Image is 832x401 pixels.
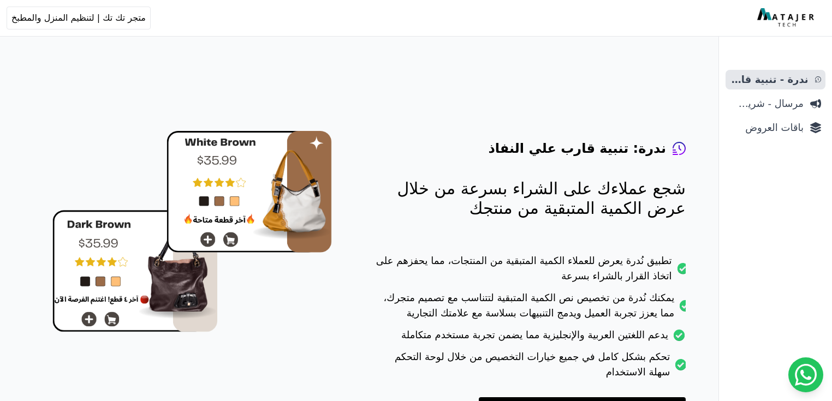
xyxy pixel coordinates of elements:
span: مرسال - شريط دعاية [730,96,804,111]
img: hero [52,131,332,332]
span: متجر تك تك | لتنظيم المنزل والمطبخ [11,11,146,25]
li: تحكم بشكل كامل في جميع خيارات التخصيص من خلال لوحة التحكم سهلة الاستخدام [376,349,686,386]
span: باقات العروض [730,120,804,135]
span: ندرة - تنبية قارب علي النفاذ [730,72,809,87]
li: تطبيق نُدرة يعرض للعملاء الكمية المتبقية من المنتجات، مما يحفزهم على اتخاذ القرار بالشراء بسرعة [376,253,686,290]
li: يدعم اللغتين العربية والإنجليزية مما يضمن تجربة مستخدم متكاملة [376,327,686,349]
img: MatajerTech Logo [757,8,817,28]
h4: ندرة: تنبية قارب علي النفاذ [488,140,666,157]
button: متجر تك تك | لتنظيم المنزل والمطبخ [7,7,151,29]
p: شجع عملاءك على الشراء بسرعة من خلال عرض الكمية المتبقية من منتجك [376,179,686,218]
li: يمكنك نُدرة من تخصيص نص الكمية المتبقية لتتناسب مع تصميم متجرك، مما يعزز تجربة العميل ويدمج التنب... [376,290,686,327]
